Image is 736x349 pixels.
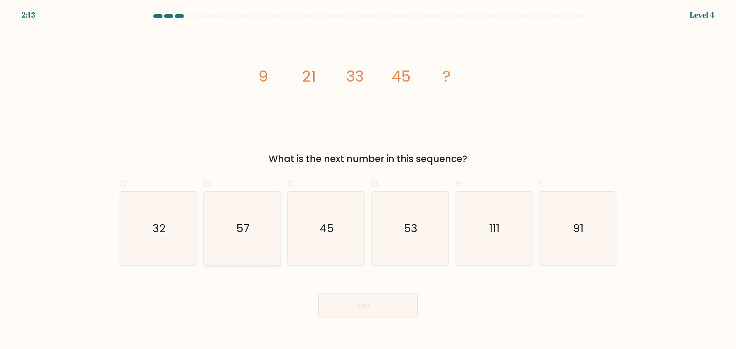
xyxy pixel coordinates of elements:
tspan: ? [443,66,451,87]
text: 45 [320,221,334,236]
span: a. [120,175,129,190]
text: 57 [236,221,250,236]
text: 53 [404,221,417,236]
div: Level 4 [690,9,715,21]
button: Next [318,293,418,318]
span: f. [539,175,544,190]
tspan: 21 [302,66,316,87]
span: b. [204,175,213,190]
tspan: 45 [391,66,411,87]
div: What is the next number in this sequence? [124,152,612,166]
span: e. [455,175,463,190]
text: 91 [573,221,583,236]
span: c. [287,175,296,190]
text: 111 [489,221,499,236]
text: 32 [153,221,166,236]
span: d. [371,175,380,190]
div: 2:13 [21,9,35,21]
tspan: 9 [258,66,268,87]
tspan: 33 [346,66,364,87]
